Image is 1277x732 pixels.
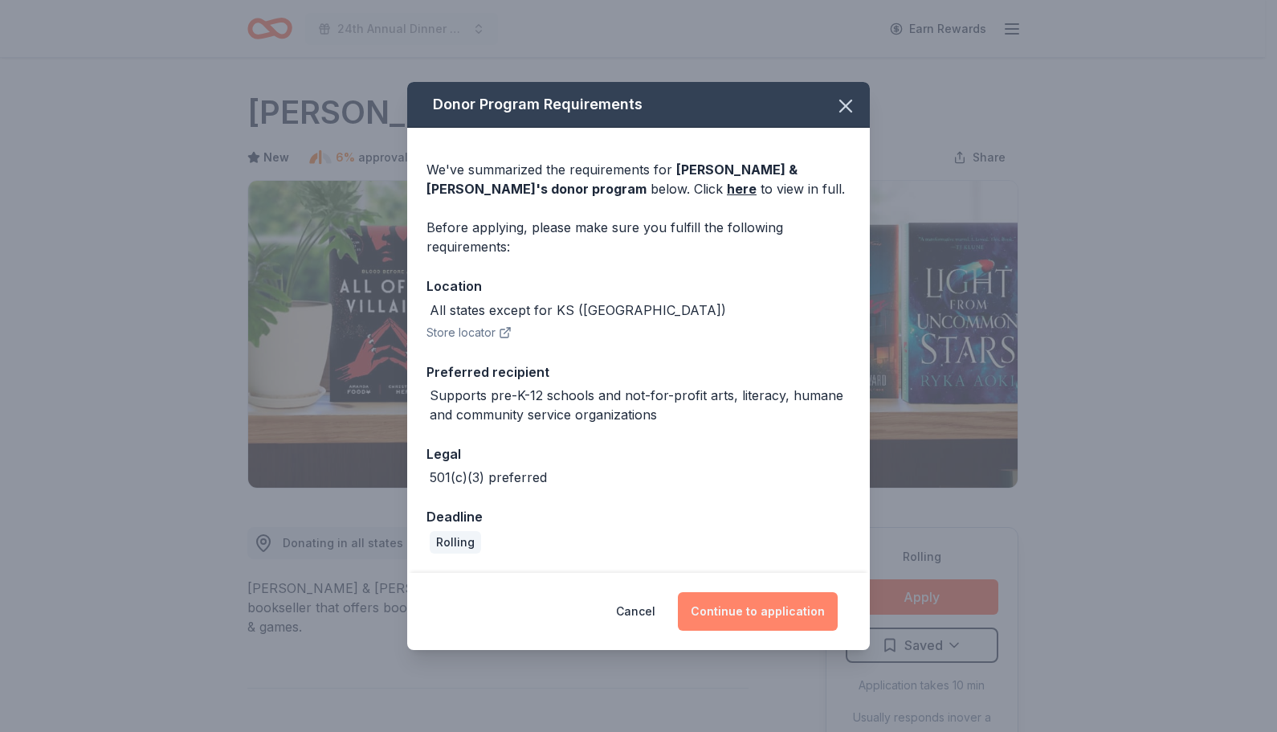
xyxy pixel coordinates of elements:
[430,386,851,424] div: Supports pre-K-12 schools and not-for-profit arts, literacy, humane and community service organiz...
[678,592,838,631] button: Continue to application
[426,276,851,296] div: Location
[430,301,726,320] div: All states except for KS ([GEOGRAPHIC_DATA])
[426,160,851,198] div: We've summarized the requirements for below. Click to view in full.
[426,362,851,382] div: Preferred recipient
[727,179,757,198] a: here
[407,82,870,128] div: Donor Program Requirements
[426,506,851,527] div: Deadline
[430,468,547,487] div: 501(c)(3) preferred
[426,323,512,342] button: Store locator
[426,444,851,464] div: Legal
[430,531,481,554] div: Rolling
[616,592,655,631] button: Cancel
[426,218,851,256] div: Before applying, please make sure you fulfill the following requirements:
